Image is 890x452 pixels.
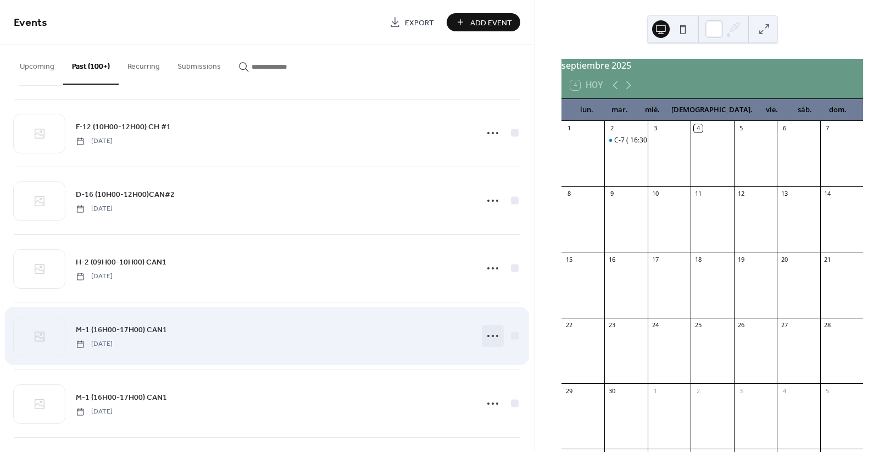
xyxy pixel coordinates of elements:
[755,99,788,121] div: vie.
[76,407,113,417] span: [DATE]
[614,136,704,145] div: C-7 ( 16:30 a 17:30 ) cancha 1
[14,12,47,34] span: Events
[76,189,175,201] span: D-16 (10H00-12H00)CAN#2
[470,17,512,29] span: Add Event
[737,190,746,198] div: 12
[636,99,669,121] div: mié.
[651,387,659,395] div: 1
[737,255,746,263] div: 19
[405,17,434,29] span: Export
[76,339,113,349] span: [DATE]
[76,256,166,268] a: H-2 (09H00-10H00) CAN1
[824,387,832,395] div: 5
[780,255,788,263] div: 20
[76,391,167,404] a: M-1 (16H00-17H00) CAN1
[651,255,659,263] div: 17
[694,255,702,263] div: 18
[651,321,659,329] div: 24
[694,387,702,395] div: 2
[737,124,746,133] div: 5
[604,136,647,145] div: C-7 ( 16:30 a 17:30 ) cancha 1
[76,324,167,336] span: M-1 (16H00-17H00) CAN1
[76,204,113,214] span: [DATE]
[694,190,702,198] div: 11
[76,392,167,404] span: M-1 (16H00-17H00) CAN1
[780,387,788,395] div: 4
[737,321,746,329] div: 26
[169,45,230,84] button: Submissions
[780,321,788,329] div: 27
[824,255,832,263] div: 21
[565,387,573,395] div: 29
[788,99,821,121] div: sáb.
[565,321,573,329] div: 22
[608,321,616,329] div: 23
[76,136,113,146] span: [DATE]
[737,387,746,395] div: 3
[63,45,119,85] button: Past (100+)
[76,122,171,133] span: F-12 (10H00-12H00) CH #1
[694,124,702,133] div: 4
[570,99,603,121] div: lun.
[76,188,175,201] a: D-16 (10H00-12H00)CAN#2
[11,45,63,84] button: Upcoming
[76,257,166,268] span: H-2 (09H00-10H00) CAN1
[565,255,573,263] div: 15
[780,190,788,198] div: 13
[669,99,755,121] div: [DEMOGRAPHIC_DATA].
[694,321,702,329] div: 25
[561,59,863,72] div: septiembre 2025
[824,190,832,198] div: 14
[608,387,616,395] div: 30
[608,190,616,198] div: 9
[780,124,788,133] div: 6
[608,255,616,263] div: 16
[608,124,616,133] div: 2
[76,120,171,133] a: F-12 (10H00-12H00) CH #1
[603,99,636,121] div: mar.
[76,323,167,336] a: M-1 (16H00-17H00) CAN1
[651,124,659,133] div: 3
[381,13,442,31] a: Export
[824,321,832,329] div: 28
[119,45,169,84] button: Recurring
[651,190,659,198] div: 10
[76,272,113,282] span: [DATE]
[447,13,520,31] button: Add Event
[565,190,573,198] div: 8
[821,99,854,121] div: dom.
[565,124,573,133] div: 1
[824,124,832,133] div: 7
